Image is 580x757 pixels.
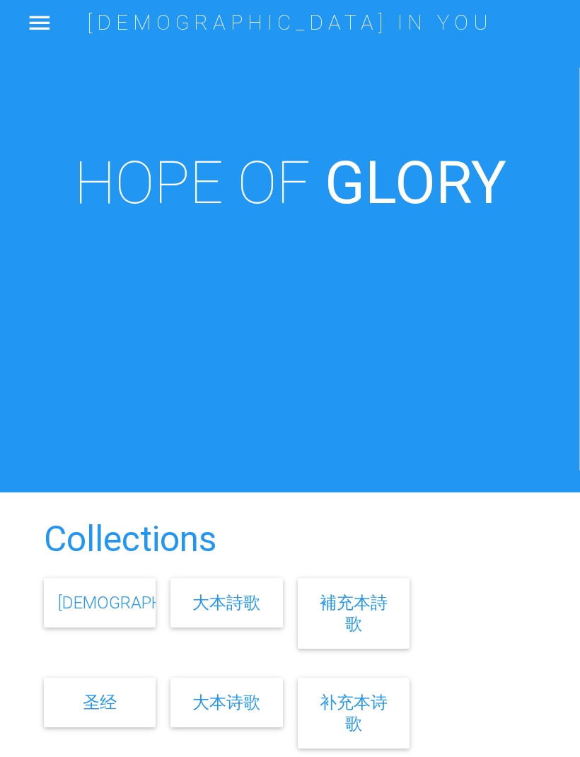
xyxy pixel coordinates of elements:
[395,146,436,218] i: O
[436,146,471,218] i: R
[74,146,311,218] span: HOPE OF
[58,592,233,613] a: [DEMOGRAPHIC_DATA]
[44,520,537,559] h2: Collections
[192,692,260,712] a: 大本诗歌
[325,146,365,218] i: G
[320,592,388,634] a: 補充本詩歌
[192,592,260,613] a: 大本詩歌
[471,146,506,218] i: Y
[365,146,395,218] i: L
[83,692,117,712] a: 圣经
[320,692,388,734] a: 补充本诗歌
